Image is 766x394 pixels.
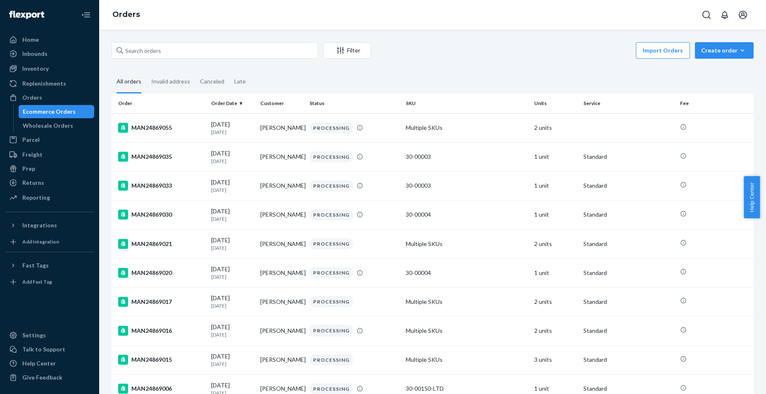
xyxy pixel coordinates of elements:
[5,219,94,232] button: Integrations
[309,296,353,307] div: PROCESSING
[211,352,254,368] div: [DATE]
[716,7,733,23] button: Open notifications
[531,258,580,287] td: 1 unit
[406,269,528,277] div: 30-00004
[260,100,303,107] div: Customer
[118,210,205,220] div: MAN24869030
[118,297,205,307] div: MAN24869017
[211,129,254,136] p: [DATE]
[23,107,76,116] div: Ecommerce Orders
[211,273,254,280] p: [DATE]
[257,258,306,287] td: [PERSON_NAME]
[402,229,531,258] td: Multiple SKUs
[5,47,94,60] a: Inbounds
[402,345,531,374] td: Multiple SKUs
[112,10,140,19] a: Orders
[309,180,353,191] div: PROCESSING
[22,36,39,44] div: Home
[583,210,673,219] p: Standard
[5,62,94,75] a: Inventory
[106,3,147,27] ol: breadcrumbs
[309,325,353,336] div: PROCESSING
[211,323,254,338] div: [DATE]
[744,176,760,218] button: Help Center
[22,373,62,382] div: Give Feedback
[5,33,94,46] a: Home
[118,181,205,191] div: MAN24869033
[531,345,580,374] td: 3 units
[211,302,254,309] p: [DATE]
[5,357,94,370] a: Help Center
[323,42,371,59] button: Filter
[531,113,580,142] td: 2 units
[118,384,205,394] div: MAN24869006
[118,355,205,365] div: MAN24869015
[402,316,531,345] td: Multiple SKUs
[211,120,254,136] div: [DATE]
[22,64,49,73] div: Inventory
[406,384,528,393] div: 30-00150-LTD
[211,149,254,165] div: [DATE]
[118,268,205,278] div: MAN24869020
[531,93,580,113] th: Units
[257,171,306,200] td: [PERSON_NAME]
[309,151,353,162] div: PROCESSING
[22,278,52,285] div: Add Fast Tag
[5,148,94,161] a: Freight
[22,150,43,159] div: Freight
[23,122,73,130] div: Wholesale Orders
[211,236,254,251] div: [DATE]
[19,105,95,118] a: Ecommerce Orders
[406,153,528,161] div: 30-00003
[701,46,747,55] div: Create order
[406,210,528,219] div: 30-00004
[211,294,254,309] div: [DATE]
[22,359,56,368] div: Help Center
[118,326,205,336] div: MAN24869016
[9,11,44,19] img: Flexport logo
[698,7,715,23] button: Open Search Box
[22,331,46,339] div: Settings
[211,215,254,222] p: [DATE]
[112,93,208,113] th: Order
[309,209,353,220] div: PROCESSING
[583,356,673,364] p: Standard
[211,265,254,280] div: [DATE]
[211,207,254,222] div: [DATE]
[583,269,673,277] p: Standard
[5,329,94,342] a: Settings
[309,267,353,278] div: PROCESSING
[208,93,257,113] th: Order Date
[5,275,94,289] a: Add Fast Tag
[583,298,673,306] p: Standard
[5,91,94,104] a: Orders
[257,113,306,142] td: [PERSON_NAME]
[5,235,94,248] a: Add Integration
[22,345,65,353] div: Talk to Support
[309,122,353,134] div: PROCESSING
[677,93,754,113] th: Fee
[22,193,50,202] div: Reporting
[22,165,35,173] div: Prep
[118,152,205,162] div: MAN24869035
[118,239,205,249] div: MAN24869021
[583,327,673,335] p: Standard
[211,244,254,251] p: [DATE]
[22,238,59,245] div: Add Integration
[306,93,402,113] th: Status
[257,316,306,345] td: [PERSON_NAME]
[5,191,94,204] a: Reporting
[531,316,580,345] td: 2 units
[211,361,254,368] p: [DATE]
[5,343,94,356] a: Talk to Support
[695,42,754,59] button: Create order
[583,384,673,393] p: Standard
[636,42,690,59] button: Import Orders
[22,93,42,102] div: Orders
[257,345,306,374] td: [PERSON_NAME]
[234,71,246,92] div: Late
[257,229,306,258] td: [PERSON_NAME]
[531,229,580,258] td: 2 units
[583,153,673,161] p: Standard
